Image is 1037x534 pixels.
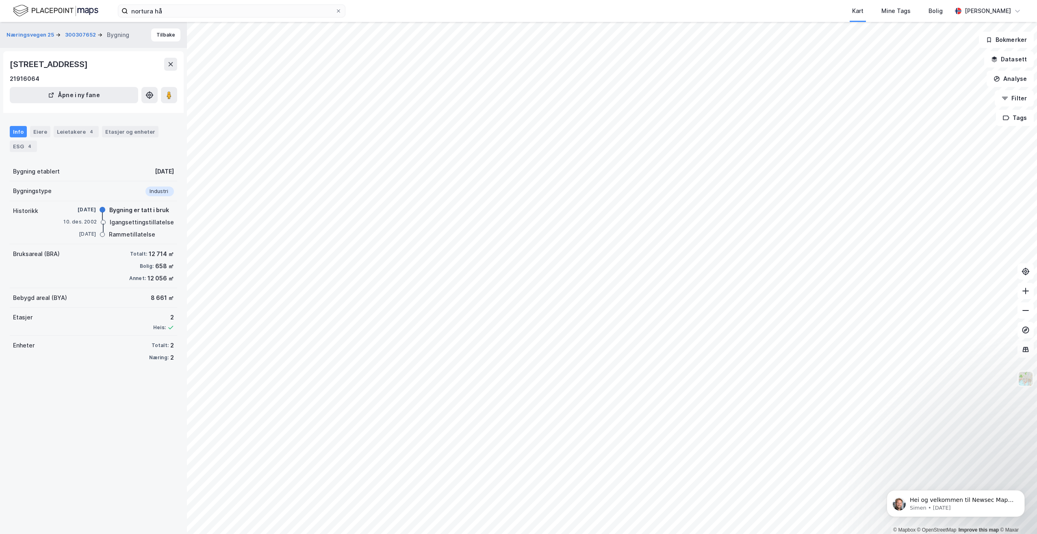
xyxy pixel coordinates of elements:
div: Igangsettingstillatelse [110,217,174,227]
div: 4 [26,142,34,150]
button: Næringsvegen 25 [7,31,56,39]
a: OpenStreetMap [917,527,957,533]
div: Bolig: [140,263,154,269]
div: Bruksareal (BRA) [13,249,60,259]
div: Bolig [929,6,943,16]
div: Rammetillatelse [109,230,155,239]
div: 658 ㎡ [155,261,174,271]
div: Bebygd areal (BYA) [13,293,67,303]
div: 8 661 ㎡ [151,293,174,303]
div: Eiere [30,126,50,137]
div: Annet: [129,275,146,282]
div: 2 [170,353,174,363]
button: 300307652 [65,31,98,39]
input: Søk på adresse, matrikkel, gårdeiere, leietakere eller personer [128,5,335,17]
a: Improve this map [959,527,999,533]
div: Næring: [149,354,169,361]
img: logo.f888ab2527a4732fd821a326f86c7f29.svg [13,4,98,18]
div: Kart [852,6,863,16]
div: Mine Tags [881,6,911,16]
div: Bygning etablert [13,167,60,176]
div: Heis: [153,324,166,331]
div: Etasjer og enheter [105,128,155,135]
div: 12 714 ㎡ [149,249,174,259]
div: Totalt: [152,342,169,349]
button: Tilbake [151,28,180,41]
div: Enheter [13,341,35,350]
div: Info [10,126,27,137]
button: Åpne i ny fane [10,87,138,103]
div: [STREET_ADDRESS] [10,58,89,71]
img: Z [1018,371,1033,386]
div: ESG [10,141,37,152]
button: Tags [996,110,1034,126]
div: 2 [170,341,174,350]
div: Historikk [13,206,38,216]
div: Bygningstype [13,186,52,196]
div: Etasjer [13,313,33,322]
div: 2 [153,313,174,322]
div: 10. des. 2002 [63,218,97,226]
iframe: Intercom notifications message [874,473,1037,530]
div: Bygning er tatt i bruk [109,205,169,215]
a: Mapbox [893,527,916,533]
button: Datasett [984,51,1034,67]
div: 12 056 ㎡ [148,274,174,283]
div: Bygning [107,30,129,40]
div: 21916064 [10,74,39,84]
div: [PERSON_NAME] [965,6,1011,16]
div: [DATE] [155,167,174,176]
div: 4 [87,128,95,136]
div: [DATE] [63,230,96,238]
div: [DATE] [63,206,96,213]
button: Analyse [987,71,1034,87]
div: Leietakere [54,126,99,137]
div: Totalt: [130,251,147,257]
button: Filter [995,90,1034,106]
button: Bokmerker [979,32,1034,48]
